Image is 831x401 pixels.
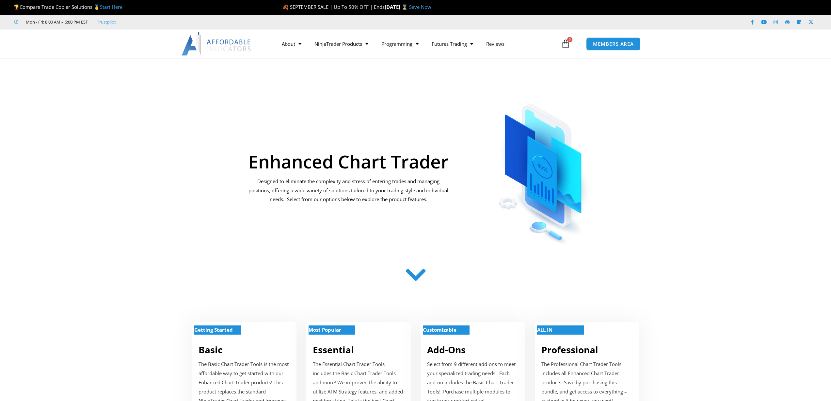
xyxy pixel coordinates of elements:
strong: [DATE] ⌛ [385,4,409,10]
span: 🍂 SEPTEMBER SALE | Up To 50% OFF | Ends [282,4,385,10]
nav: Menu [275,36,559,51]
a: Programming [375,36,425,51]
strong: Customizable [423,326,456,333]
strong: ALL IN [537,326,552,333]
span: Mon - Fri: 8:00 AM – 6:00 PM EST [24,18,88,26]
a: Start Here [100,4,122,10]
a: Save Now [409,4,431,10]
a: Trustpilot [97,18,116,26]
img: ChartTrader | Affordable Indicators – NinjaTrader [477,88,611,247]
a: About [275,36,308,51]
a: MEMBERS AREA [586,37,641,51]
img: 🏆 [14,5,19,9]
span: 0 [567,37,572,42]
a: Reviews [480,36,511,51]
strong: Getting Started [194,326,233,333]
img: LogoAI | Affordable Indicators – NinjaTrader [182,32,252,56]
a: NinjaTrader Products [308,36,375,51]
a: Essential [313,343,354,356]
a: Basic [199,343,222,356]
strong: Most Popular [309,326,341,333]
a: Futures Trading [425,36,480,51]
a: 0 [551,34,580,53]
span: MEMBERS AREA [593,42,634,46]
p: Designed to eliminate the complexity and stress of entering trades and managing positions, offeri... [248,177,449,204]
span: Compare Trade Copier Solutions 🥇 [14,4,122,10]
a: Add-Ons [427,343,466,356]
h1: Enhanced Chart Trader [248,152,449,170]
a: Professional [541,343,598,356]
